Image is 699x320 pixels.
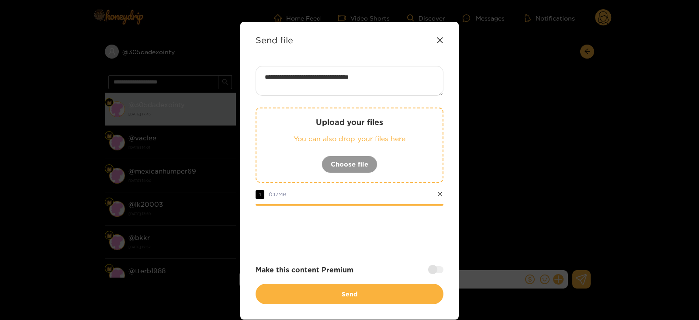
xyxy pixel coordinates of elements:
[256,265,353,275] strong: Make this content Premium
[274,134,425,144] p: You can also drop your files here
[274,117,425,127] p: Upload your files
[256,284,443,304] button: Send
[256,35,293,45] strong: Send file
[322,156,377,173] button: Choose file
[269,191,287,197] span: 0.17 MB
[256,190,264,199] span: 1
